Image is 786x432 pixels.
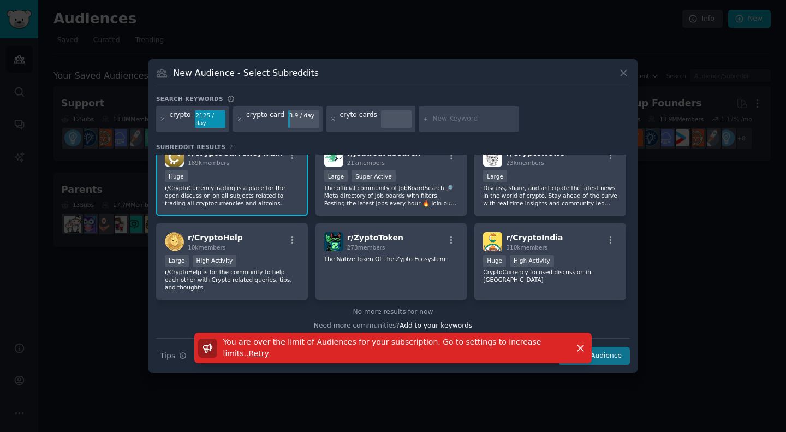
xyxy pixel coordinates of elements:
div: Need more communities? [156,317,630,331]
div: 3.9 / day [288,110,319,120]
h3: New Audience - Select Subreddits [174,67,319,79]
div: 2125 / day [195,110,225,128]
p: r/CryptoCurrencyTrading is a place for the open discussion on all subjects related to trading all... [165,184,299,207]
div: Large [165,255,189,267]
p: Discuss, share, and anticipate the latest news in the world of crypto. Stay ahead of the curve wi... [483,184,617,207]
div: crypto card [246,110,284,128]
span: r/ ZyptoToken [347,233,403,242]
p: The Native Token Of The Zypto Ecosystem. [324,255,458,263]
span: 189k members [188,159,229,166]
span: Add to your keywords [400,322,472,329]
div: High Activity [193,255,237,267]
img: CryptoCurrencyTrading [165,147,184,167]
img: CryptoHelp [165,232,184,251]
div: Large [483,170,507,182]
span: r/ CryptoHelp [188,233,243,242]
span: 23k members [506,159,544,166]
div: Huge [483,255,506,267]
img: ZyptoToken [324,232,343,251]
img: CryptoNews [483,147,502,167]
div: Large [324,170,348,182]
img: CryptoIndia [483,232,502,251]
div: Huge [165,170,188,182]
span: You are over the limit of Audiences for your subscription. Go to settings to increase limits. . [223,338,541,358]
input: New Keyword [432,114,515,124]
img: jobboardsearch [324,147,343,167]
p: CryptoCurrency focused discussion in [GEOGRAPHIC_DATA] [483,268,617,283]
span: Subreddit Results [156,143,225,151]
span: 273 members [347,244,385,251]
div: High Activity [510,255,554,267]
p: The official community of JobBoardSearch 🔎 Meta directory of job boards with filters. Posting the... [324,184,458,207]
span: 310k members [506,244,547,251]
span: Retry [249,349,269,358]
span: r/ CryptoIndia [506,233,563,242]
div: No more results for now [156,307,630,317]
span: 10k members [188,244,225,251]
span: 21 [229,144,237,150]
span: 21k members [347,159,385,166]
h3: Search keywords [156,95,223,103]
div: cryto cards [340,110,377,128]
p: r/CryptoHelp is for the community to help each other with Crypto related queries, tips, and thoug... [165,268,299,291]
div: Super Active [352,170,396,182]
div: crypto [170,110,191,128]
